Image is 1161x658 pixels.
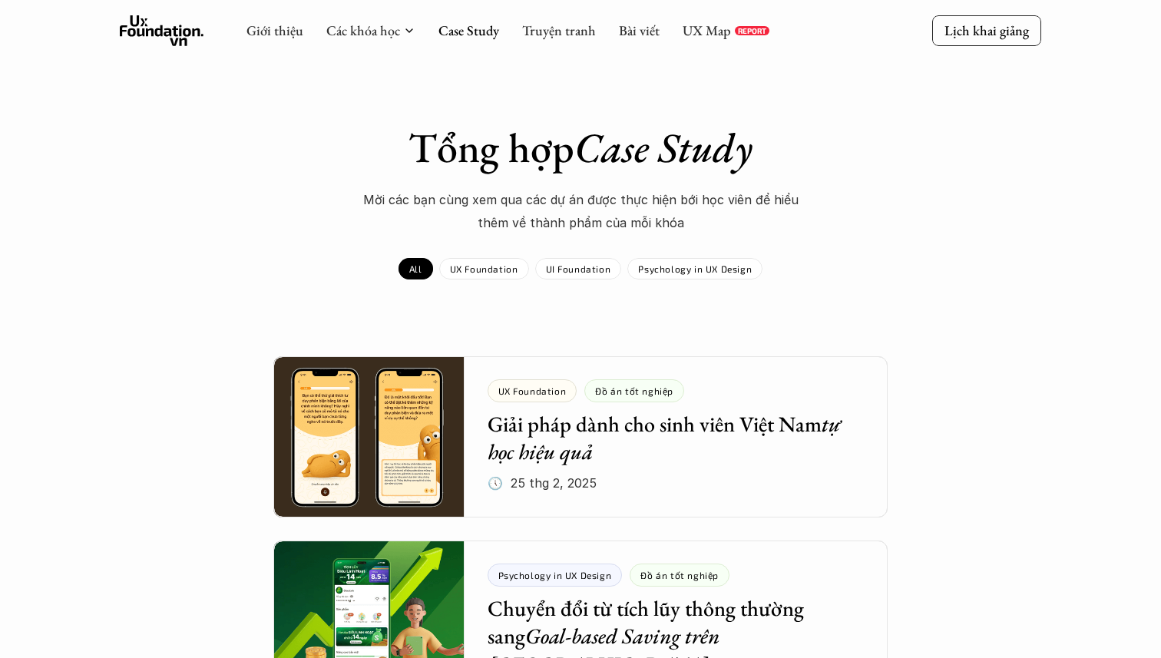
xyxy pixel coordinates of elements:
p: UX Foundation [450,263,518,274]
p: Mời các bạn cùng xem qua các dự án được thực hiện bới học viên để hiểu thêm về thành phẩm của mỗi... [350,188,811,235]
a: Bài viết [619,21,660,39]
a: UX Map [683,21,731,39]
a: REPORT [735,26,769,35]
p: All [409,263,422,274]
a: Các khóa học [326,21,400,39]
a: Truyện tranh [522,21,596,39]
p: UI Foundation [546,263,611,274]
p: Lịch khai giảng [944,21,1029,39]
a: Case Study [438,21,499,39]
p: REPORT [738,26,766,35]
p: Psychology in UX Design [638,263,752,274]
em: Case Study [574,121,752,174]
a: Lịch khai giảng [932,15,1041,45]
a: Giải pháp dành cho sinh viên Việt Namtự học hiệu quả🕔 25 thg 2, 2025 [273,356,888,517]
a: Giới thiệu [246,21,303,39]
h1: Tổng hợp [312,123,849,173]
